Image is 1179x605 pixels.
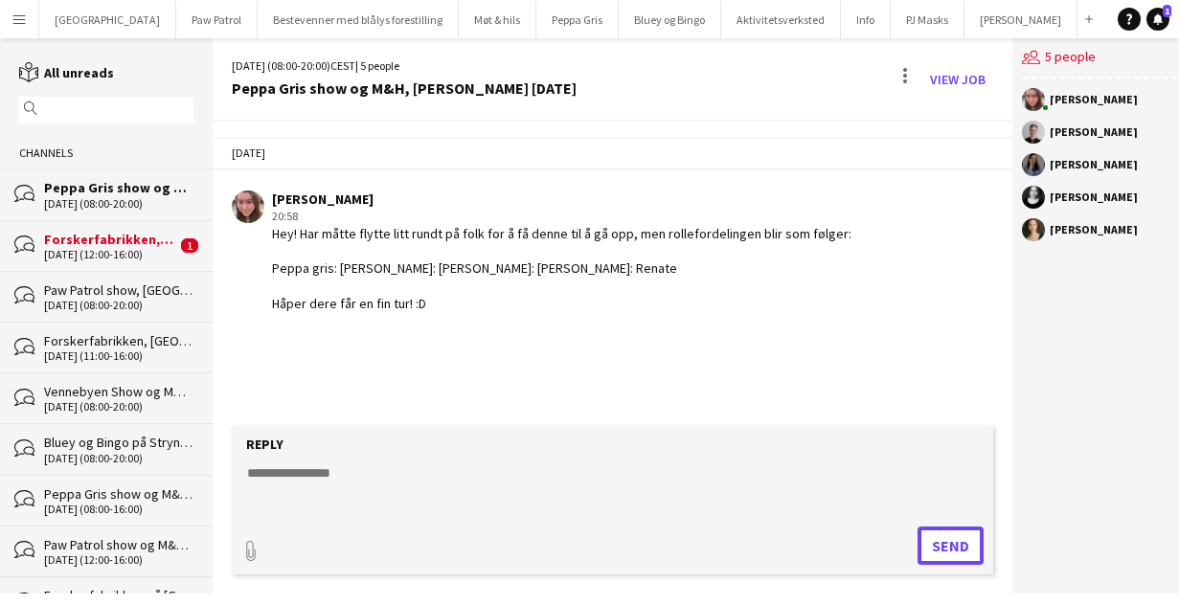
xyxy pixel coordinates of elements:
[721,1,841,38] button: Aktivitetsverksted
[918,527,984,565] button: Send
[44,231,176,248] div: Forskerfabrikken, [GEOGRAPHIC_DATA], [DATE]
[232,79,577,97] div: Peppa Gris show og M&H, [PERSON_NAME] [DATE]
[459,1,536,38] button: Møt & hils
[922,64,993,95] a: View Job
[44,299,193,312] div: [DATE] (08:00-20:00)
[1163,5,1171,17] span: 1
[272,225,851,312] div: Hey! Har måtte flytte litt rundt på folk for å få denne til å gå opp, men rollefordelingen blir s...
[258,1,459,38] button: Bestevenner med blålys forestilling
[841,1,891,38] button: Info
[891,1,964,38] button: PJ Masks
[232,57,577,75] div: [DATE] (08:00-20:00) | 5 people
[44,452,193,465] div: [DATE] (08:00-20:00)
[44,400,193,414] div: [DATE] (08:00-20:00)
[1050,224,1138,235] div: [PERSON_NAME]
[44,281,193,299] div: Paw Patrol show, [GEOGRAPHIC_DATA], [DATE]
[330,58,355,73] span: CEST
[44,179,193,196] div: Peppa Gris show og M&H, [PERSON_NAME] [DATE]
[44,332,193,349] div: Forskerfabrikken, [GEOGRAPHIC_DATA], [DATE]
[1050,94,1138,105] div: [PERSON_NAME]
[44,503,193,516] div: [DATE] (08:00-16:00)
[44,349,193,363] div: [DATE] (11:00-16:00)
[19,64,114,81] a: All unreads
[44,536,193,553] div: Paw Patrol show og M&H i [PERSON_NAME], [DATE]
[1050,191,1138,203] div: [PERSON_NAME]
[272,208,851,225] div: 20:58
[44,553,193,567] div: [DATE] (12:00-16:00)
[1050,126,1138,138] div: [PERSON_NAME]
[1146,8,1169,31] a: 1
[1022,38,1177,78] div: 5 people
[44,434,193,451] div: Bluey og Bingo på Strynemessa, [DATE]
[44,587,193,604] div: Forskerfabrikken på [GEOGRAPHIC_DATA], [DATE] (høstferien)
[44,485,193,503] div: Peppa Gris show og M&H, [PERSON_NAME], overnatting fra lørdag til søndag
[176,1,258,38] button: Paw Patrol
[213,137,1013,169] div: [DATE]
[44,197,193,211] div: [DATE] (08:00-20:00)
[964,1,1077,38] button: [PERSON_NAME]
[181,238,198,253] span: 1
[1050,159,1138,170] div: [PERSON_NAME]
[246,436,283,453] label: Reply
[619,1,721,38] button: Bluey og Bingo
[536,1,619,38] button: Peppa Gris
[39,1,176,38] button: [GEOGRAPHIC_DATA]
[44,248,176,261] div: [DATE] (12:00-16:00)
[44,383,193,400] div: Vennebyen Show og M&H på [GEOGRAPHIC_DATA], [DATE]
[272,190,851,208] div: [PERSON_NAME]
